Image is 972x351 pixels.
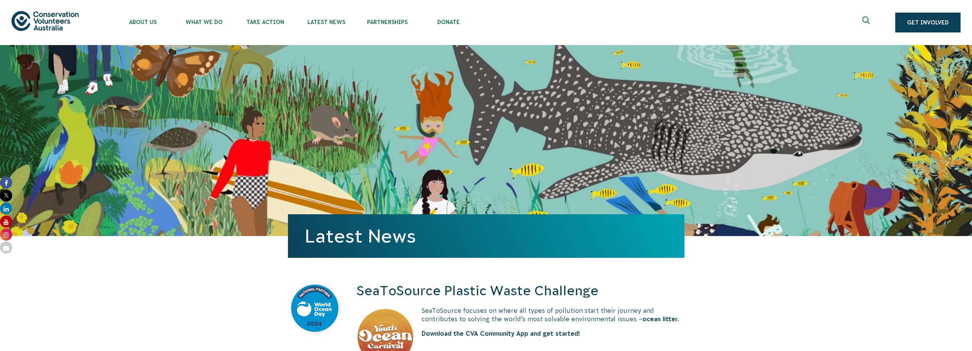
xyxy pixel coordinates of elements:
span: What We Do [173,19,235,25]
a: Get Involved [895,13,961,32]
strong: Download the CVA Community App and get started! [422,330,580,337]
span: About Us [112,19,173,25]
span: Donate [418,19,479,25]
h2: SeaToSource Plastic Waste Challenge [357,282,684,300]
h1: Latest News [305,226,668,246]
span: Partnerships [357,19,418,25]
span: Expand search box [862,16,872,29]
span: Latest News [296,19,357,25]
p: SeaToSource focuses on where all types of pollution start their journey and contributes to solvin... [357,306,684,324]
button: Expand search box Close search box [858,13,876,32]
span: Take Action [235,19,296,25]
img: project-badge.jpeg [288,282,341,335]
img: logo.svg [11,11,79,31]
strong: ocean litter [642,315,678,322]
